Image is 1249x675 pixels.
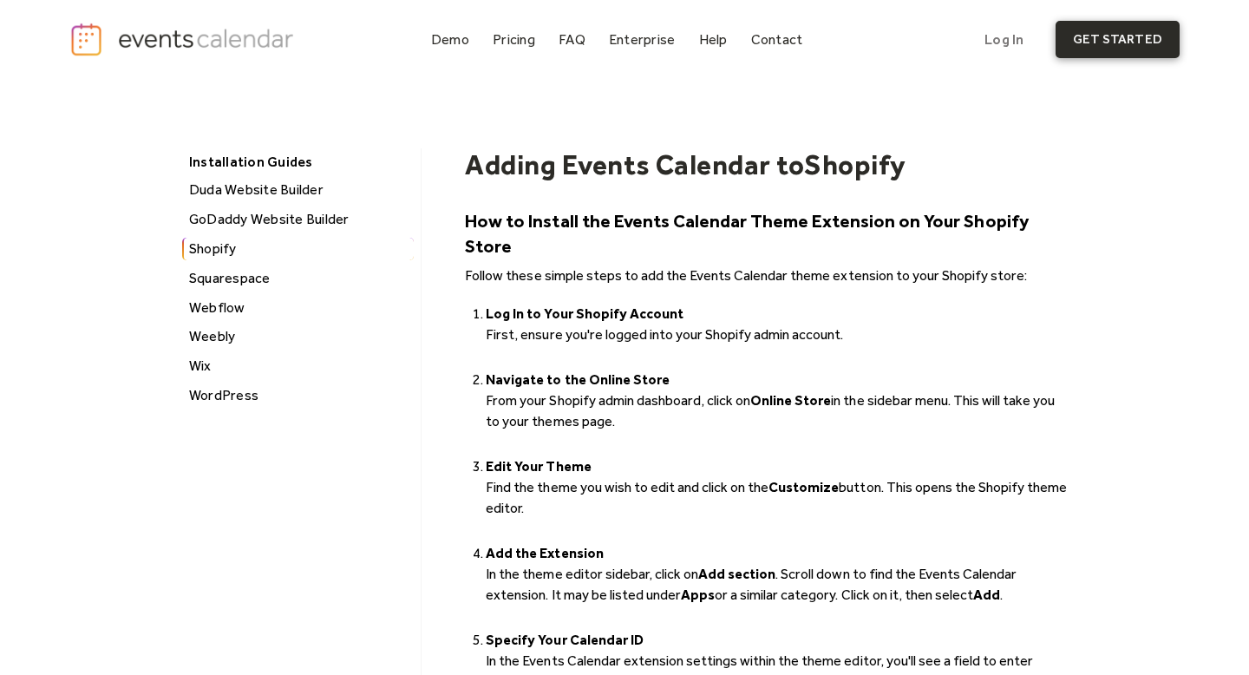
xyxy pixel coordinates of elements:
div: Demo [431,35,469,44]
strong: Specify Your Calendar ID [486,632,643,648]
strong: Add the Extension [486,545,603,561]
div: Wix [184,355,414,377]
a: FAQ [552,28,592,51]
div: Webflow [184,297,414,319]
a: Help [692,28,735,51]
strong: Apps [681,587,715,603]
strong: Add [973,587,1000,603]
p: Follow these simple steps to add the Events Calendar theme extension to your Shopify store: [465,265,1069,286]
li: From your Shopify admin dashboard, click on in the sidebar menu. This will take you to your theme... [486,370,1069,453]
a: Webflow [182,297,414,319]
strong: Online Store [750,392,831,409]
strong: Navigate to the Online Store ‍ [486,371,670,388]
a: Contact [744,28,810,51]
div: GoDaddy Website Builder [184,208,414,231]
a: Pricing [486,28,542,51]
a: Shopify [182,238,414,260]
div: Help [699,35,728,44]
div: Pricing [493,35,535,44]
div: Squarespace [184,267,414,290]
div: Shopify [184,238,414,260]
strong: Edit Your Theme [486,458,591,475]
a: home [69,22,298,57]
a: Squarespace [182,267,414,290]
div: Installation Guides [180,148,412,175]
strong: How to Install the Events Calendar Theme Extension on Your Shopify Store [465,210,1028,257]
a: WordPress [182,384,414,407]
a: Weebly [182,325,414,348]
a: Demo [424,28,476,51]
strong: Add section [698,566,775,582]
a: GoDaddy Website Builder [182,208,414,231]
a: Wix [182,355,414,377]
a: get started [1056,21,1180,58]
div: WordPress [184,384,414,407]
li: First, ensure you're logged into your Shopify admin account. ‍ [486,304,1069,366]
a: Log In [967,21,1041,58]
li: ‍ In the theme editor sidebar, click on . Scroll down to find the Events Calendar extension. It m... [486,543,1069,626]
strong: Customize [768,479,839,495]
h1: Shopify [804,148,906,181]
a: Duda Website Builder [182,179,414,201]
li: Find the theme you wish to edit and click on the button. This opens the Shopify theme editor. ‍ [486,456,1069,540]
div: Duda Website Builder [184,179,414,201]
div: Enterprise [609,35,675,44]
strong: Log In to Your Shopify Account ‍ [486,305,683,322]
div: FAQ [559,35,585,44]
div: Contact [751,35,803,44]
div: Weebly [184,325,414,348]
a: Enterprise [602,28,682,51]
h1: Adding Events Calendar to [465,148,804,181]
